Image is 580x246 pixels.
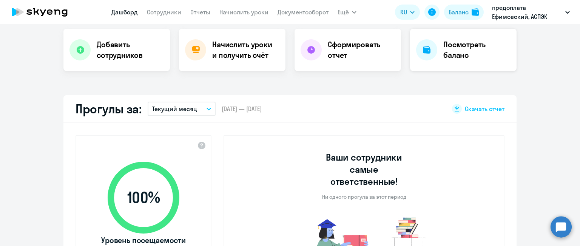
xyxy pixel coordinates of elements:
a: Отчеты [190,8,210,16]
span: Ещё [338,8,349,17]
p: Ни одного прогула за этот период [322,193,406,200]
h4: Начислить уроки и получить счёт [212,39,278,60]
button: RU [395,5,420,20]
a: Документооборот [278,8,329,16]
h4: Посмотреть баланс [443,39,511,60]
span: [DATE] — [DATE] [222,105,262,113]
span: RU [400,8,407,17]
h2: Прогулы за: [76,101,142,116]
button: предоплата Ефимовский, АСПЭК ЕФИМОВСКИЙ, ООО [488,3,574,21]
img: balance [472,8,479,16]
button: Текущий месяц [148,102,216,116]
span: 100 % [100,189,187,207]
h4: Сформировать отчет [328,39,395,60]
h3: Ваши сотрудники самые ответственные! [316,151,413,187]
div: Баланс [449,8,469,17]
a: Сотрудники [147,8,181,16]
span: Скачать отчет [465,105,504,113]
h4: Добавить сотрудников [97,39,164,60]
a: Дашборд [111,8,138,16]
button: Ещё [338,5,356,20]
button: Балансbalance [444,5,484,20]
a: Начислить уроки [219,8,268,16]
p: предоплата Ефимовский, АСПЭК ЕФИМОВСКИЙ, ООО [492,3,562,21]
p: Текущий месяц [152,104,197,113]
